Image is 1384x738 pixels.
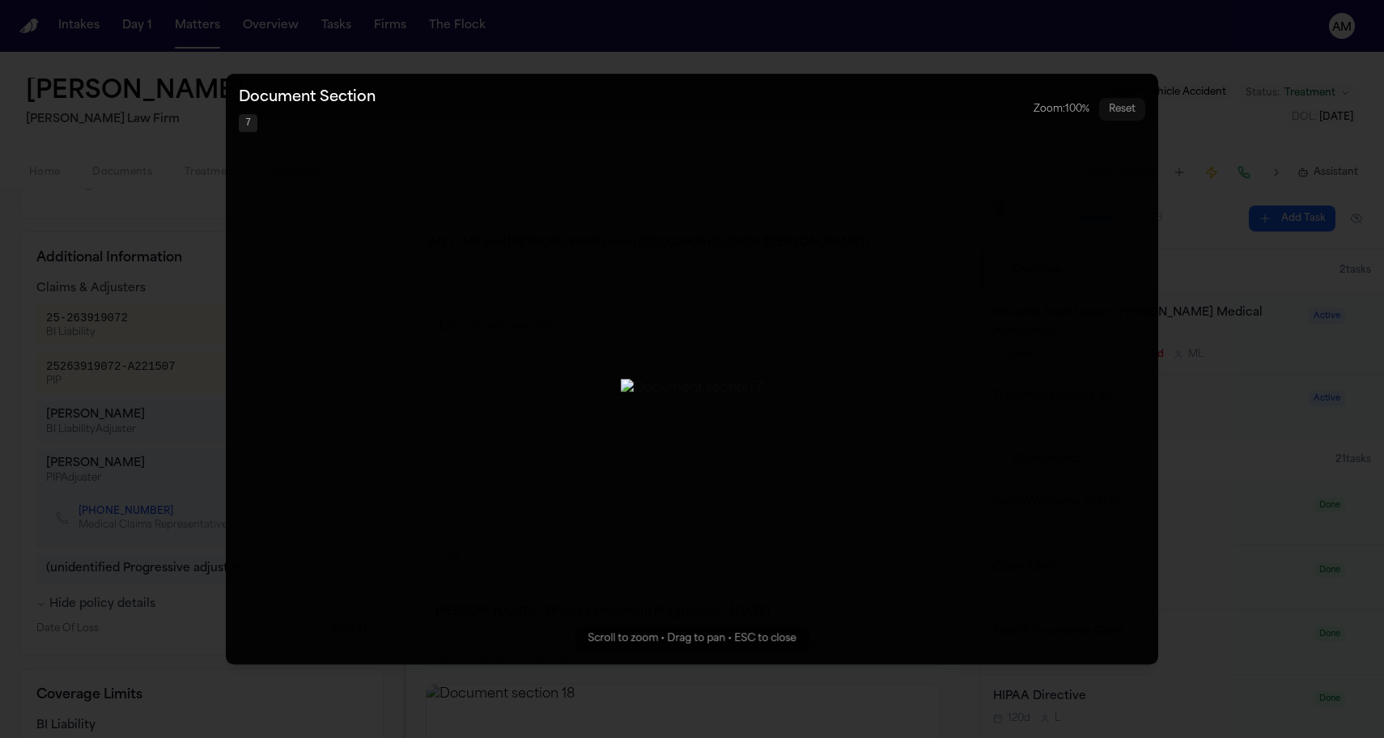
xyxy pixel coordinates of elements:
[1099,98,1145,121] button: Reset
[239,87,376,109] h3: Document Section
[575,626,809,651] div: Scroll to zoom • Drag to pan • ESC to close
[1034,103,1089,116] div: Zoom: 100 %
[239,114,257,132] span: 7
[226,74,1158,664] button: Zoomable image viewer. Use mouse wheel to zoom, drag to pan, or press R to reset.
[621,379,763,398] img: Document section 7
